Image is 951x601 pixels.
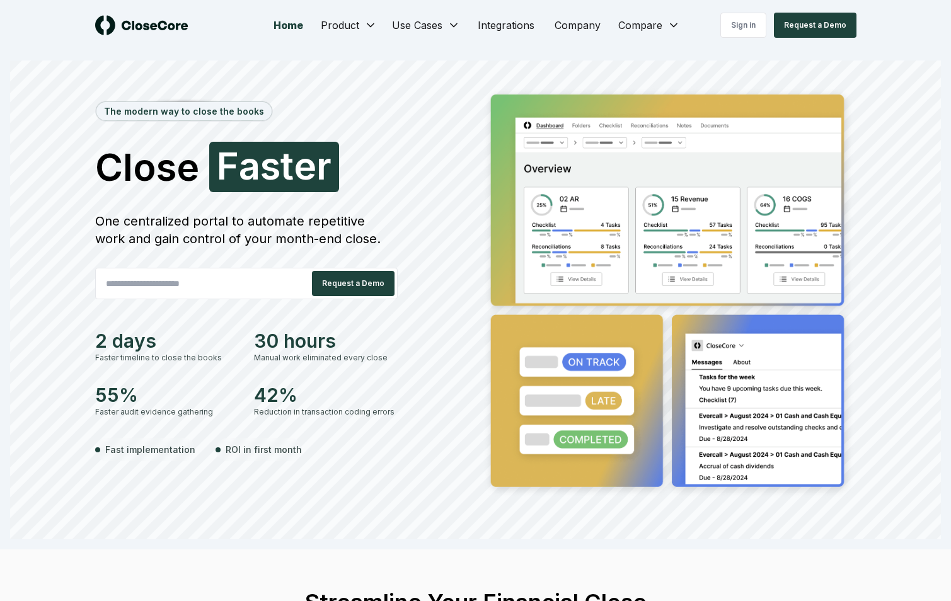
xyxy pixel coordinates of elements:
span: Fast implementation [105,443,195,456]
span: ROI in first month [226,443,302,456]
button: Request a Demo [312,271,395,296]
img: Jumbotron [481,86,856,500]
span: r [316,147,331,185]
span: t [280,147,294,185]
div: Reduction in transaction coding errors [254,406,398,418]
button: Product [313,13,384,38]
div: 30 hours [254,329,398,352]
div: The modern way to close the books [96,102,272,120]
div: 42% [254,384,398,406]
span: s [260,147,280,185]
a: Sign in [720,13,766,38]
div: Manual work eliminated every close [254,352,398,363]
a: Home [263,13,313,38]
span: Product [321,18,359,33]
div: One centralized portal to automate repetitive work and gain control of your month-end close. [95,212,398,248]
div: Faster audit evidence gathering [95,406,239,418]
button: Request a Demo [774,13,856,38]
img: logo [95,15,188,35]
a: Company [545,13,611,38]
span: Compare [618,18,662,33]
span: e [294,147,316,185]
div: 2 days [95,329,239,352]
a: Integrations [468,13,545,38]
span: F [217,147,239,185]
button: Use Cases [384,13,468,38]
button: Compare [611,13,688,38]
span: Close [95,148,199,186]
span: Use Cases [392,18,442,33]
div: 55% [95,384,239,406]
div: Faster timeline to close the books [95,352,239,363]
span: a [239,147,260,185]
